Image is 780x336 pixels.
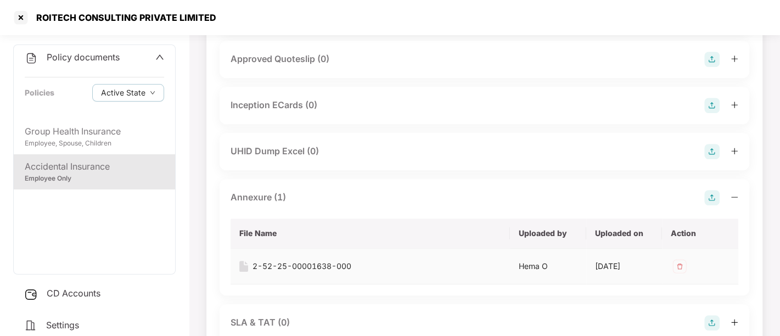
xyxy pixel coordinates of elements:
[231,52,329,66] div: Approved Quoteslip (0)
[731,101,738,109] span: plus
[519,260,577,272] div: Hema O
[671,257,688,275] img: svg+xml;base64,PHN2ZyB4bWxucz0iaHR0cDovL3d3dy53My5vcmcvMjAwMC9zdmciIHdpZHRoPSIzMiIgaGVpZ2h0PSIzMi...
[231,144,319,158] div: UHID Dump Excel (0)
[704,144,720,159] img: svg+xml;base64,PHN2ZyB4bWxucz0iaHR0cDovL3d3dy53My5vcmcvMjAwMC9zdmciIHdpZHRoPSIyOCIgaGVpZ2h0PSIyOC...
[586,219,663,249] th: Uploaded on
[662,219,738,249] th: Action
[704,98,720,113] img: svg+xml;base64,PHN2ZyB4bWxucz0iaHR0cDovL3d3dy53My5vcmcvMjAwMC9zdmciIHdpZHRoPSIyOCIgaGVpZ2h0PSIyOC...
[231,98,317,112] div: Inception ECards (0)
[25,125,164,138] div: Group Health Insurance
[30,12,216,23] div: ROITECH CONSULTING PRIVATE LIMITED
[731,55,738,63] span: plus
[25,173,164,184] div: Employee Only
[155,53,164,61] span: up
[239,261,248,272] img: svg+xml;base64,PHN2ZyB4bWxucz0iaHR0cDovL3d3dy53My5vcmcvMjAwMC9zdmciIHdpZHRoPSIxNiIgaGVpZ2h0PSIyMC...
[510,219,586,249] th: Uploaded by
[150,90,155,96] span: down
[47,288,100,299] span: CD Accounts
[92,84,164,102] button: Active Statedown
[704,190,720,205] img: svg+xml;base64,PHN2ZyB4bWxucz0iaHR0cDovL3d3dy53My5vcmcvMjAwMC9zdmciIHdpZHRoPSIyOCIgaGVpZ2h0PSIyOC...
[101,87,145,99] span: Active State
[704,52,720,67] img: svg+xml;base64,PHN2ZyB4bWxucz0iaHR0cDovL3d3dy53My5vcmcvMjAwMC9zdmciIHdpZHRoPSIyOCIgaGVpZ2h0PSIyOC...
[25,160,164,173] div: Accidental Insurance
[731,147,738,155] span: plus
[704,315,720,331] img: svg+xml;base64,PHN2ZyB4bWxucz0iaHR0cDovL3d3dy53My5vcmcvMjAwMC9zdmciIHdpZHRoPSIyOCIgaGVpZ2h0PSIyOC...
[47,52,120,63] span: Policy documents
[231,191,286,204] div: Annexure (1)
[25,138,164,149] div: Employee, Spouse, Children
[24,288,38,301] img: svg+xml;base64,PHN2ZyB3aWR0aD0iMjUiIGhlaWdodD0iMjQiIHZpZXdCb3g9IjAgMCAyNSAyNCIgZmlsbD0ibm9uZSIgeG...
[595,260,654,272] div: [DATE]
[231,219,510,249] th: File Name
[46,320,79,331] span: Settings
[25,52,38,65] img: svg+xml;base64,PHN2ZyB4bWxucz0iaHR0cDovL3d3dy53My5vcmcvMjAwMC9zdmciIHdpZHRoPSIyNCIgaGVpZ2h0PSIyNC...
[731,318,738,326] span: plus
[252,260,351,272] div: 2-52-25-00001638-000
[731,193,738,201] span: minus
[25,87,54,99] div: Policies
[231,316,290,329] div: SLA & TAT (0)
[24,319,37,332] img: svg+xml;base64,PHN2ZyB4bWxucz0iaHR0cDovL3d3dy53My5vcmcvMjAwMC9zdmciIHdpZHRoPSIyNCIgaGVpZ2h0PSIyNC...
